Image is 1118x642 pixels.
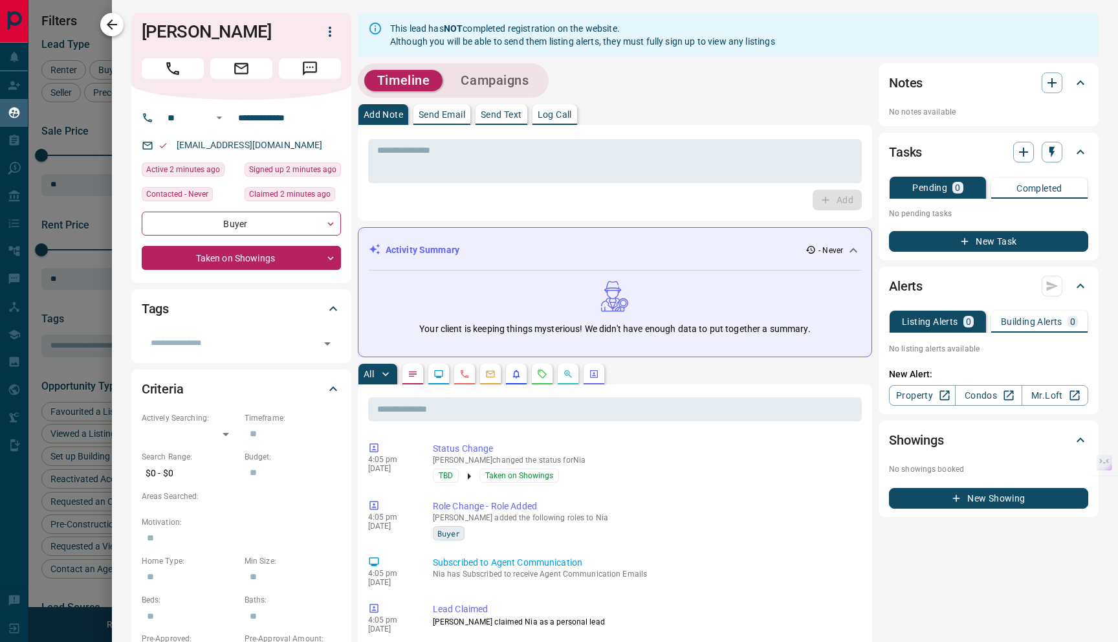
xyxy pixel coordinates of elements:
[889,343,1088,355] p: No listing alerts available
[142,451,238,463] p: Search Range:
[419,322,810,336] p: Your client is keeping things mysterious! We didn't have enough data to put together a summary.
[142,162,238,181] div: Sun Sep 14 2025
[1016,184,1062,193] p: Completed
[279,58,341,79] span: Message
[368,513,413,522] p: 4:05 pm
[245,412,341,424] p: Timeframe:
[245,187,341,205] div: Sun Sep 14 2025
[889,276,923,296] h2: Alerts
[889,368,1088,381] p: New Alert:
[511,369,521,379] svg: Listing Alerts
[142,594,238,606] p: Beds:
[537,369,547,379] svg: Requests
[889,488,1088,509] button: New Showing
[369,238,861,262] div: Activity Summary- Never
[889,231,1088,252] button: New Task
[368,615,413,625] p: 4:05 pm
[368,455,413,464] p: 4:05 pm
[433,513,857,522] p: [PERSON_NAME] added the following roles to Nia
[142,246,341,270] div: Taken on Showings
[589,369,599,379] svg: Agent Actions
[245,162,341,181] div: Sun Sep 14 2025
[485,369,496,379] svg: Emails
[364,110,403,119] p: Add Note
[889,430,944,450] h2: Showings
[419,110,465,119] p: Send Email
[142,412,238,424] p: Actively Searching:
[368,569,413,578] p: 4:05 pm
[142,373,341,404] div: Criteria
[433,616,857,628] p: [PERSON_NAME] claimed Nia as a personal lead
[439,469,453,482] span: TBD
[142,298,169,319] h2: Tags
[889,204,1088,223] p: No pending tasks
[249,188,331,201] span: Claimed 2 minutes ago
[966,317,971,326] p: 0
[433,603,857,616] p: Lead Claimed
[142,491,341,502] p: Areas Searched:
[368,522,413,531] p: [DATE]
[210,58,272,79] span: Email
[912,183,947,192] p: Pending
[818,245,843,256] p: - Never
[159,141,168,150] svg: Email Valid
[889,385,956,406] a: Property
[245,555,341,567] p: Min Size:
[1070,317,1075,326] p: 0
[146,163,220,176] span: Active 2 minutes ago
[142,293,341,324] div: Tags
[902,317,958,326] p: Listing Alerts
[433,456,857,465] p: [PERSON_NAME] changed the status for Nia
[433,500,857,513] p: Role Change - Role Added
[889,463,1088,475] p: No showings booked
[1001,317,1062,326] p: Building Alerts
[538,110,572,119] p: Log Call
[889,425,1088,456] div: Showings
[364,370,374,379] p: All
[1022,385,1088,406] a: Mr.Loft
[433,369,444,379] svg: Lead Browsing Activity
[390,17,775,53] div: This lead has completed registration on the website. Although you will be able to send them listi...
[364,70,443,91] button: Timeline
[433,442,857,456] p: Status Change
[889,142,922,162] h2: Tasks
[142,21,300,42] h1: [PERSON_NAME]
[889,271,1088,302] div: Alerts
[485,469,553,482] span: Taken on Showings
[563,369,573,379] svg: Opportunities
[437,527,460,540] span: Buyer
[318,335,336,353] button: Open
[142,212,341,236] div: Buyer
[177,140,323,150] a: [EMAIL_ADDRESS][DOMAIN_NAME]
[368,625,413,634] p: [DATE]
[142,516,341,528] p: Motivation:
[245,451,341,463] p: Budget:
[889,67,1088,98] div: Notes
[142,58,204,79] span: Call
[249,163,336,176] span: Signed up 2 minutes ago
[433,556,857,570] p: Subscribed to Agent Communication
[889,137,1088,168] div: Tasks
[386,243,459,257] p: Activity Summary
[481,110,522,119] p: Send Text
[955,385,1022,406] a: Condos
[212,110,227,126] button: Open
[408,369,418,379] svg: Notes
[444,23,463,34] strong: NOT
[245,594,341,606] p: Baths:
[368,464,413,473] p: [DATE]
[955,183,960,192] p: 0
[889,72,923,93] h2: Notes
[368,578,413,587] p: [DATE]
[142,379,184,399] h2: Criteria
[459,369,470,379] svg: Calls
[448,70,542,91] button: Campaigns
[889,106,1088,118] p: No notes available
[142,555,238,567] p: Home Type:
[433,570,857,579] p: Nia has Subscribed to receive Agent Communication Emails
[142,463,238,484] p: $0 - $0
[146,188,208,201] span: Contacted - Never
